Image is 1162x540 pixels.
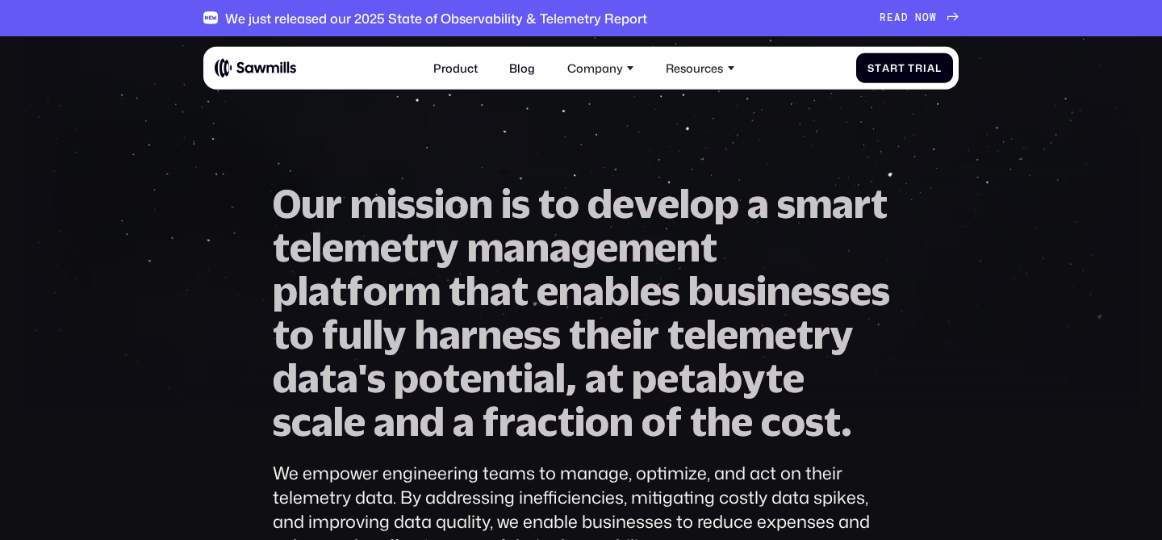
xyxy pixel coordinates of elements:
[690,182,714,225] span: o
[713,269,738,312] span: u
[225,10,647,26] div: We just released our 2025 State of Observability & Telemetry Report
[419,356,443,400] span: o
[586,312,610,356] span: h
[642,400,666,443] span: o
[850,269,871,312] span: e
[362,312,373,356] span: l
[569,312,586,356] span: t
[387,182,397,225] span: i
[583,269,604,312] span: a
[453,400,474,443] span: a
[467,225,504,269] span: m
[290,312,314,356] span: o
[363,269,387,312] span: o
[550,225,571,269] span: a
[344,400,366,443] span: e
[537,269,558,312] span: e
[930,12,937,24] span: W
[502,312,524,356] span: e
[717,312,738,356] span: e
[512,269,529,312] span: t
[667,312,684,356] span: t
[658,52,744,83] div: Resources
[383,312,407,356] span: y
[555,356,566,400] span: l
[662,269,680,312] span: s
[604,269,629,312] span: b
[690,400,707,443] span: t
[571,225,596,269] span: g
[374,400,395,443] span: a
[273,312,290,356] span: t
[607,356,624,400] span: t
[500,52,544,83] a: Blog
[555,182,579,225] span: o
[567,61,623,74] div: Company
[738,269,756,312] span: s
[923,61,927,73] span: i
[298,356,320,400] span: a
[898,61,905,73] span: t
[894,12,901,24] span: A
[325,182,342,225] span: r
[714,182,739,225] span: p
[482,356,506,400] span: n
[871,269,890,312] span: s
[742,356,766,400] span: y
[439,312,461,356] span: a
[915,61,923,73] span: r
[311,400,333,443] span: a
[469,182,493,225] span: n
[443,356,460,400] span: t
[831,269,850,312] span: s
[767,269,791,312] span: n
[738,312,775,356] span: m
[320,356,336,400] span: t
[766,356,783,400] span: t
[880,12,887,24] span: R
[666,400,682,443] span: f
[461,312,478,356] span: r
[805,400,824,443] span: s
[566,356,577,400] span: ,
[330,269,347,312] span: t
[781,400,805,443] span: o
[596,225,618,269] span: e
[395,400,420,443] span: n
[824,400,841,443] span: t
[777,182,796,225] span: s
[908,61,915,73] span: T
[434,182,445,225] span: i
[927,61,935,73] span: a
[791,269,813,312] span: e
[273,356,298,400] span: d
[612,182,634,225] span: e
[875,61,882,73] span: t
[666,61,723,74] div: Resources
[298,269,308,312] span: l
[415,312,439,356] span: h
[731,400,753,443] span: e
[322,225,344,269] span: e
[634,182,658,225] span: v
[841,400,852,443] span: .
[460,356,482,400] span: e
[642,312,659,356] span: r
[935,61,942,73] span: l
[436,225,459,269] span: y
[756,269,767,312] span: i
[880,12,959,24] a: READNOW
[347,269,363,312] span: f
[854,182,871,225] span: r
[336,356,358,400] span: a
[796,312,813,356] span: t
[523,356,533,400] span: i
[610,312,632,356] span: e
[575,400,585,443] span: i
[706,312,717,356] span: l
[416,182,434,225] span: s
[466,269,490,312] span: h
[830,312,854,356] span: y
[585,356,607,400] span: a
[640,269,662,312] span: e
